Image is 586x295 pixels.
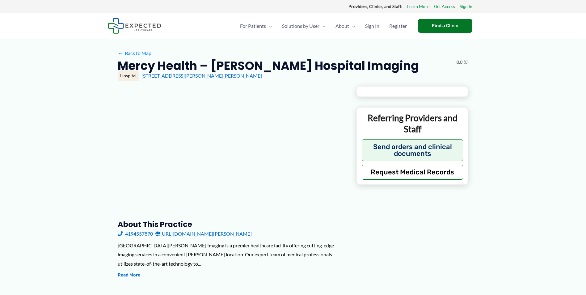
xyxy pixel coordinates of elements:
[118,241,347,268] div: [GEOGRAPHIC_DATA][PERSON_NAME] Imaging is a premier healthcare facility offering cutting-edge ima...
[418,19,472,33] a: Find a Clinic
[118,271,140,279] button: Read More
[362,139,463,161] button: Send orders and clinical documents
[464,58,469,66] span: (0)
[434,2,455,11] a: Get Access
[362,165,463,180] button: Request Medical Records
[360,15,384,37] a: Sign In
[118,229,153,238] a: 4194557870
[335,15,349,37] span: About
[266,15,272,37] span: Menu Toggle
[118,71,139,81] div: Hospital
[331,15,360,37] a: AboutMenu Toggle
[457,58,462,66] span: 0.0
[155,229,252,238] a: [URL][DOMAIN_NAME][PERSON_NAME]
[235,15,412,37] nav: Primary Site Navigation
[365,15,379,37] span: Sign In
[235,15,277,37] a: For PatientsMenu Toggle
[277,15,331,37] a: Solutions by UserMenu Toggle
[118,50,124,56] span: ←
[141,73,262,79] a: [STREET_ADDRESS][PERSON_NAME][PERSON_NAME]
[240,15,266,37] span: For Patients
[362,112,463,135] p: Referring Providers and Staff
[384,15,412,37] a: Register
[389,15,407,37] span: Register
[407,2,429,11] a: Learn More
[460,2,472,11] a: Sign In
[108,18,161,34] img: Expected Healthcare Logo - side, dark font, small
[319,15,326,37] span: Menu Toggle
[118,49,151,58] a: ←Back to Map
[118,58,419,73] h2: Mercy Health – [PERSON_NAME] Hospital Imaging
[282,15,319,37] span: Solutions by User
[348,4,403,9] strong: Providers, Clinics, and Staff:
[349,15,355,37] span: Menu Toggle
[118,220,347,229] h3: About this practice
